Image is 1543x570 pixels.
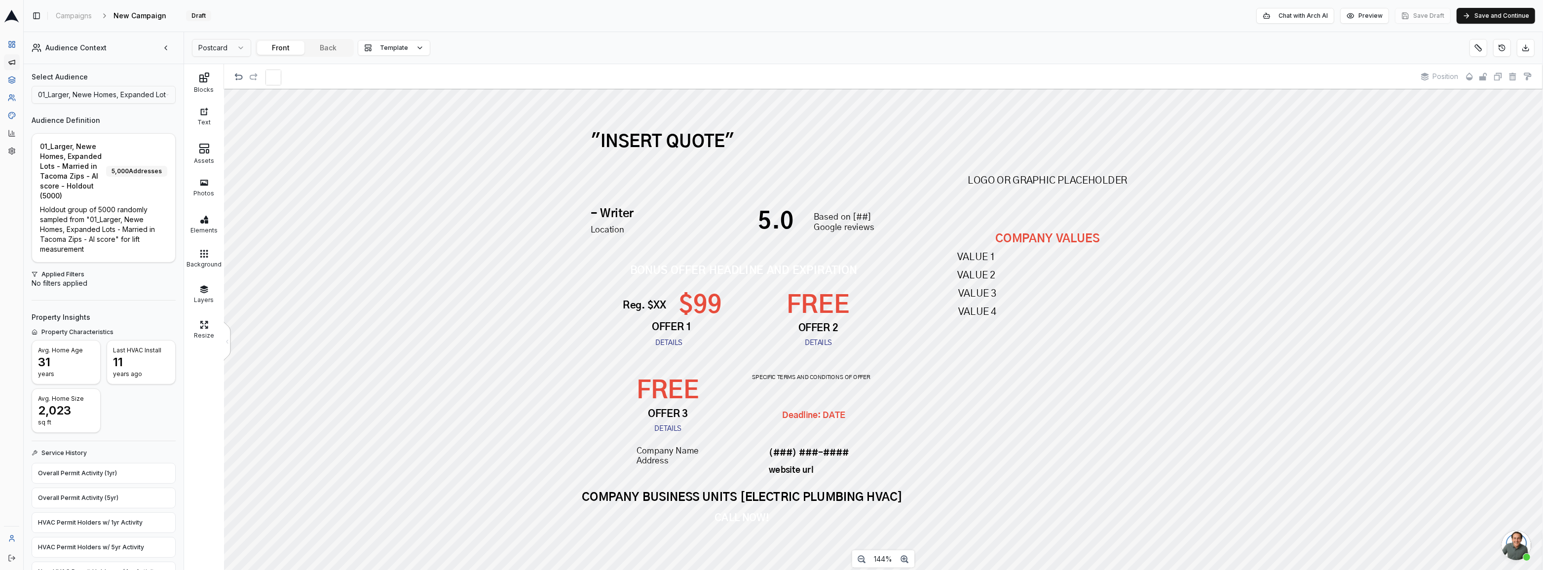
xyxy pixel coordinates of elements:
[1457,8,1535,24] button: Save and Continue
[1256,8,1334,24] button: Chat with Arch AI
[874,555,893,564] span: 144%
[38,543,144,551] span: HVAC Permit Holders w/ 5yr Activity
[38,395,94,403] div: Avg. Home Size
[187,116,222,126] div: Text
[38,370,94,378] div: years
[4,550,20,566] button: Log out
[1340,8,1389,24] button: Preview
[38,346,94,354] div: Avg. Home Age
[52,9,96,23] a: Campaigns
[113,11,166,21] span: New Campaign
[41,449,176,457] span: Service History
[106,166,167,177] div: 5,000 Addresses
[1432,72,1458,81] span: Position
[1502,531,1531,560] a: Open chat
[38,354,94,370] div: 31
[113,354,169,370] div: 11
[113,370,169,378] div: years ago
[1416,69,1463,84] button: Position
[226,336,228,346] div: <
[187,258,222,268] div: Background
[187,294,222,304] div: Layers
[358,40,430,56] button: Template
[32,279,87,287] span: No filters applied
[38,519,143,527] span: HVAC Permit Holders w/ 1yr Activity
[40,205,167,254] p: Holdout group of 5000 randomly sampled from "01_Larger, Newe Homes, Expanded Lots - Married in Ta...
[304,41,352,55] button: Back
[40,142,106,201] span: 01_Larger, Newe Homes, Expanded Lots - Married in Tacoma Zips - AI score - Holdout (5000)
[257,41,304,55] button: Front
[32,72,176,82] label: Select Audience
[56,11,92,21] span: Campaigns
[32,115,176,125] h3: Audience Definition
[32,312,176,322] h3: Property Insights
[187,224,222,234] div: Elements
[187,83,222,93] div: Blocks
[41,270,176,278] span: Applied Filters
[38,418,94,426] div: sq ft
[38,469,117,477] span: Overall Permit Activity (1yr)
[52,9,211,23] nav: breadcrumb
[380,44,408,52] span: Template
[113,346,169,354] div: Last HVAC Install
[45,43,107,52] span: Audience Context
[869,552,898,567] button: 144%
[187,154,222,164] div: Assets
[187,187,222,197] div: Photos
[38,494,118,502] span: Overall Permit Activity (5yr)
[186,10,211,21] div: Draft
[38,403,94,418] div: 2,023
[41,328,176,336] span: Property Characteristics
[187,329,222,339] div: Resize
